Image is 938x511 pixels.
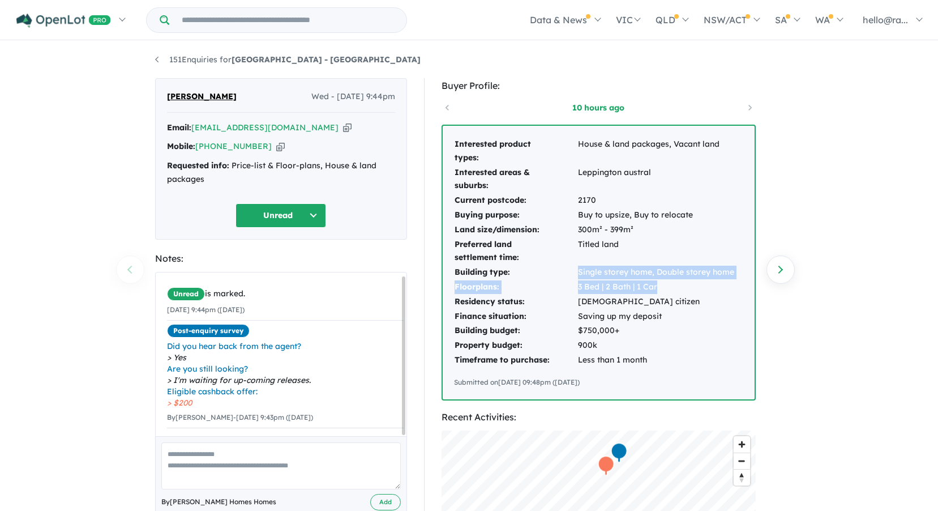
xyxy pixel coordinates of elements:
span: Are you still looking? [167,363,404,374]
small: [DATE] 9:44pm ([DATE]) [167,305,245,314]
td: 300m² - 399m² [577,223,735,237]
button: Unread [235,203,326,228]
td: Building budget: [454,323,577,338]
strong: [GEOGRAPHIC_DATA] - [GEOGRAPHIC_DATA] [232,54,421,65]
i: Eligible cashback offer: [167,386,258,397]
td: Buying purpose: [454,208,577,223]
td: Preferred land settlement time: [454,237,577,266]
td: Property budget: [454,338,577,353]
td: Interested areas & suburbs: [454,165,577,194]
td: Residency status: [454,295,577,309]
div: Notes: [155,251,407,266]
span: By [PERSON_NAME] Homes Homes [161,496,276,508]
span: Did you hear back from the agent? [167,340,404,352]
strong: Mobile: [167,141,195,151]
td: House & land packages, Vacant land [577,137,735,165]
td: 900k [577,338,735,353]
button: Add [370,494,401,510]
span: Zoom out [734,453,750,469]
button: Copy [276,140,285,152]
td: Land size/dimension: [454,223,577,237]
td: Finance situation: [454,309,577,324]
td: Less than 1 month [577,353,735,368]
span: [PERSON_NAME] [167,90,237,104]
span: hello@ra... [863,14,908,25]
td: Single storey home, Double storey home [577,265,735,280]
td: Building type: [454,265,577,280]
button: Reset bearing to north [734,469,750,486]
img: Openlot PRO Logo White [16,14,111,28]
span: Yes [167,352,404,363]
nav: breadcrumb [155,53,783,67]
td: Current postcode: [454,193,577,208]
td: Titled land [577,237,735,266]
a: [PHONE_NUMBER] [195,141,272,151]
strong: Requested info: [167,160,229,171]
td: 2170 [577,193,735,208]
div: Submitted on [DATE] 09:48pm ([DATE]) [454,377,743,388]
td: [DEMOGRAPHIC_DATA] citizen [577,295,735,309]
button: Zoom out [734,453,750,469]
span: I'm waiting for up-coming releases. [167,374,404,386]
td: Saving up my deposit [577,309,735,324]
td: 3 Bed | 2 Bath | 1 Car [577,280,735,295]
span: Unread [167,287,205,301]
div: Recent Activities: [442,410,756,425]
strong: Email: [167,122,191,133]
small: By [PERSON_NAME] - [DATE] 9:43pm ([DATE]) [167,413,313,421]
span: $200 [167,397,404,408]
a: 151Enquiries for[GEOGRAPHIC_DATA] - [GEOGRAPHIC_DATA] [155,54,421,65]
td: Leppington austral [577,165,735,194]
a: 10 hours ago [550,102,646,113]
td: Timeframe to purchase: [454,353,577,368]
span: Post-enquiry survey [167,324,250,338]
button: Zoom in [734,436,750,453]
button: Copy [343,122,352,134]
div: Map marker [597,455,614,476]
td: Floorplans: [454,280,577,295]
td: Buy to upsize, Buy to relocate [577,208,735,223]
input: Try estate name, suburb, builder or developer [172,8,404,32]
span: Wed - [DATE] 9:44pm [311,90,395,104]
div: Price-list & Floor-plans, House & land packages [167,159,395,186]
td: $750,000+ [577,323,735,338]
div: is marked. [167,287,404,301]
div: Buyer Profile: [442,78,756,93]
a: [EMAIL_ADDRESS][DOMAIN_NAME] [191,122,339,133]
td: Interested product types: [454,137,577,165]
div: Map marker [610,442,627,463]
